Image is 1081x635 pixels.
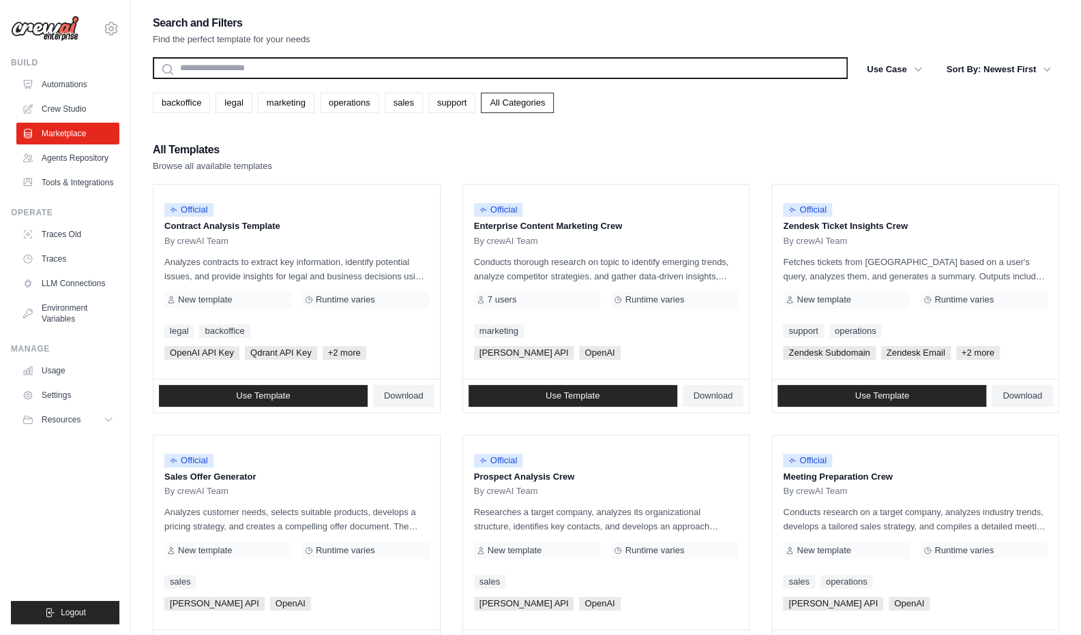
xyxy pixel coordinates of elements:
[42,414,80,425] span: Resources
[245,346,317,360] span: Qdrant API Key
[855,390,909,401] span: Use Template
[469,385,677,407] a: Use Template
[546,390,599,401] span: Use Template
[783,236,847,247] span: By crewAI Team
[153,140,272,159] h2: All Templates
[16,74,119,95] a: Automations
[694,390,733,401] span: Download
[16,223,119,245] a: Traces Old
[474,486,538,497] span: By crewAI Team
[778,385,986,407] a: Use Template
[579,346,620,360] span: OpenAI
[956,346,1000,360] span: +2 more
[164,219,429,233] p: Contract Analysis Template
[938,57,1059,82] button: Sort By: Newest First
[474,575,505,589] a: sales
[178,545,232,556] span: New template
[829,324,882,338] a: operations
[934,294,994,305] span: Runtime varies
[16,384,119,406] a: Settings
[236,390,290,401] span: Use Template
[625,294,684,305] span: Runtime varies
[474,203,523,217] span: Official
[164,470,429,484] p: Sales Offer Generator
[797,545,850,556] span: New template
[474,597,574,610] span: [PERSON_NAME] API
[783,219,1048,233] p: Zendesk Ticket Insights Crew
[934,545,994,556] span: Runtime varies
[323,346,366,360] span: +2 more
[153,159,272,173] p: Browse all available templates
[11,343,119,354] div: Manage
[11,207,119,218] div: Operate
[481,93,554,113] a: All Categories
[164,486,228,497] span: By crewAI Team
[164,236,228,247] span: By crewAI Team
[16,409,119,431] button: Resources
[320,93,379,113] a: operations
[1003,390,1042,401] span: Download
[164,346,239,360] span: OpenAI API Key
[992,385,1053,407] a: Download
[474,505,739,533] p: Researches a target company, analyzes its organizational structure, identifies key contacts, and ...
[579,597,620,610] span: OpenAI
[783,454,832,467] span: Official
[797,294,850,305] span: New template
[783,597,883,610] span: [PERSON_NAME] API
[258,93,314,113] a: marketing
[16,297,119,330] a: Environment Variables
[16,273,119,294] a: LLM Connections
[216,93,252,113] a: legal
[153,33,310,46] p: Find the perfect template for your needs
[164,575,196,589] a: sales
[474,324,524,338] a: marketing
[783,324,823,338] a: support
[474,470,739,484] p: Prospect Analysis Crew
[199,324,250,338] a: backoffice
[384,390,424,401] span: Download
[164,505,429,533] p: Analyzes customer needs, selects suitable products, develops a pricing strategy, and creates a co...
[159,385,368,407] a: Use Template
[164,454,213,467] span: Official
[164,597,265,610] span: [PERSON_NAME] API
[488,294,517,305] span: 7 users
[474,236,538,247] span: By crewAI Team
[16,172,119,193] a: Tools & Integrations
[16,123,119,144] a: Marketplace
[859,57,930,82] button: Use Case
[881,346,951,360] span: Zendesk Email
[16,147,119,169] a: Agents Repository
[316,294,375,305] span: Runtime varies
[153,14,310,33] h2: Search and Filters
[783,575,814,589] a: sales
[474,454,523,467] span: Official
[783,486,847,497] span: By crewAI Team
[625,545,684,556] span: Runtime varies
[783,346,875,360] span: Zendesk Subdomain
[11,16,79,42] img: Logo
[16,248,119,270] a: Traces
[474,255,739,283] p: Conducts thorough research on topic to identify emerging trends, analyze competitor strategies, a...
[16,98,119,120] a: Crew Studio
[783,505,1048,533] p: Conducts research on a target company, analyzes industry trends, develops a tailored sales strate...
[61,607,86,618] span: Logout
[683,385,744,407] a: Download
[783,255,1048,283] p: Fetches tickets from [GEOGRAPHIC_DATA] based on a user's query, analyzes them, and generates a su...
[783,470,1048,484] p: Meeting Preparation Crew
[270,597,311,610] span: OpenAI
[153,93,210,113] a: backoffice
[164,255,429,283] p: Analyzes contracts to extract key information, identify potential issues, and provide insights fo...
[11,601,119,624] button: Logout
[474,346,574,360] span: [PERSON_NAME] API
[783,203,832,217] span: Official
[488,545,542,556] span: New template
[11,57,119,68] div: Build
[16,360,119,382] a: Usage
[164,324,194,338] a: legal
[474,219,739,233] p: Enterprise Content Marketing Crew
[385,93,423,113] a: sales
[178,294,232,305] span: New template
[316,545,375,556] span: Runtime varies
[889,597,930,610] span: OpenAI
[373,385,434,407] a: Download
